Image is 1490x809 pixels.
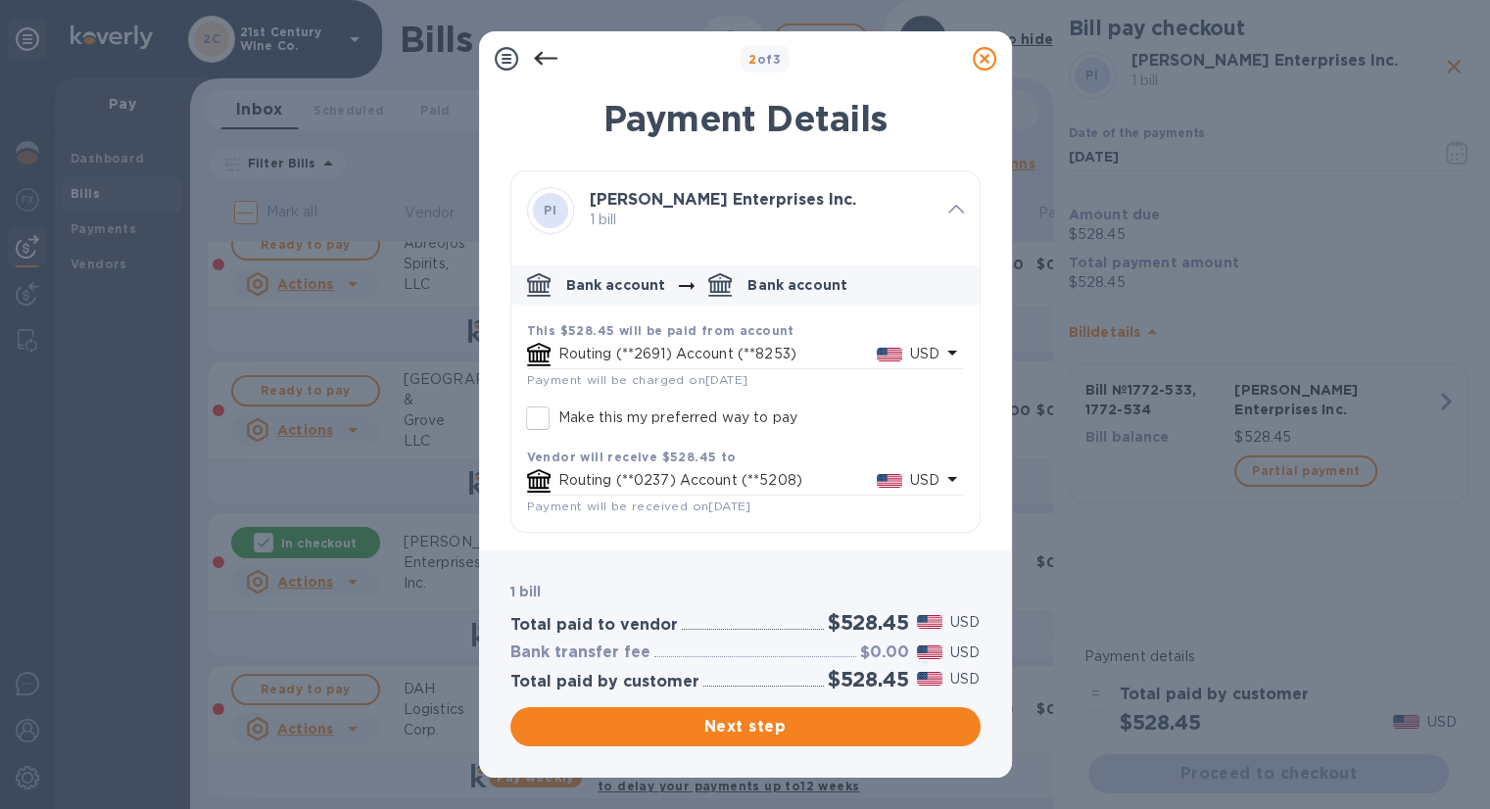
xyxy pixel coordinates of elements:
[917,645,943,659] img: USD
[877,474,903,488] img: USD
[510,98,981,139] h1: Payment Details
[828,610,909,635] h2: $528.45
[558,407,797,428] p: Make this my preferred way to pay
[510,673,699,691] h3: Total paid by customer
[566,275,666,295] p: Bank account
[558,470,877,491] p: Routing (**0237) Account (**5208)
[510,616,678,635] h3: Total paid to vendor
[510,584,542,599] b: 1 bill
[558,344,877,364] p: Routing (**2691) Account (**8253)
[511,171,980,250] div: PI[PERSON_NAME] Enterprises Inc. 1 bill
[910,344,939,364] p: USD
[950,669,980,690] p: USD
[526,715,965,738] span: Next step
[877,348,903,361] img: USD
[544,203,556,217] b: PI
[950,642,980,663] p: USD
[917,672,943,686] img: USD
[917,615,943,629] img: USD
[527,372,748,387] span: Payment will be charged on [DATE]
[748,52,781,67] b: of 3
[747,275,847,295] p: Bank account
[590,210,933,230] p: 1 bill
[910,470,939,491] p: USD
[828,667,909,691] h2: $528.45
[527,323,794,338] b: This $528.45 will be paid from account
[748,52,756,67] span: 2
[510,643,650,662] h3: Bank transfer fee
[590,190,856,209] b: [PERSON_NAME] Enterprises Inc.
[527,450,737,464] b: Vendor will receive $528.45 to
[860,643,909,662] h3: $0.00
[950,612,980,633] p: USD
[527,499,751,513] span: Payment will be received on [DATE]
[511,258,980,532] div: default-method
[510,707,981,746] button: Next step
